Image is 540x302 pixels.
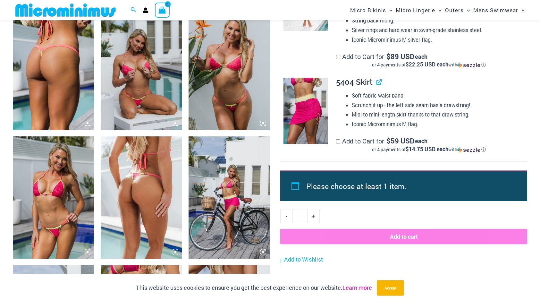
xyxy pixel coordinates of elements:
[406,145,448,153] span: $14.75 USD each
[386,52,391,61] span: $
[349,2,394,18] a: Micro BikinisMenu ToggleMenu Toggle
[518,2,525,18] span: Menu Toggle
[280,255,323,264] a: Add to Wishlist
[280,210,292,223] a: -
[396,2,435,18] span: Micro Lingerie
[352,25,522,35] li: Silver rings and hard wear in swim-grade stainless steel.
[13,136,94,259] img: Bubble Mesh Highlight Pink 309 Top 469 Thong
[415,53,427,60] span: each
[386,138,414,144] span: 59 USD
[472,2,526,18] a: Mens SwimwearMenu ToggleMenu Toggle
[352,100,522,110] li: Scrunch it up - the left side seam has a drawstring!
[386,2,392,18] span: Menu Toggle
[336,77,373,87] span: 5404 Skirt
[457,147,480,153] img: Sezzle
[350,2,386,18] span: Micro Bikinis
[352,16,522,25] li: String back thong.
[136,283,372,293] p: This website uses cookies to ensure you get the best experience on our website.
[13,3,118,17] img: MM SHOP LOGO FLAT
[352,119,522,129] li: Iconic Microminimus M flag.
[336,62,522,68] div: or 4 payments of with
[386,136,391,145] span: $
[131,6,136,14] a: Search icon link
[377,280,404,296] button: Accept
[342,284,372,291] a: Learn more
[13,8,94,130] img: Bubble Mesh Highlight Pink 421 Micro
[336,55,340,59] input: Add to Cart for$89 USD eachor 4 payments of$22.25 USD eachwithSezzle Click to learn more about Se...
[336,146,522,153] div: or 4 payments of with
[283,78,328,144] img: Bubble Mesh Highlight Pink 309 Top 5404 Skirt
[352,91,522,100] li: Soft fabric waist band.
[443,2,472,18] a: OutersMenu ToggleMenu Toggle
[336,62,522,68] div: or 4 payments of$22.25 USD eachwithSezzle Click to learn more about Sezzle
[101,136,182,259] img: Bubble Mesh Highlight Pink 469 Thong
[386,53,414,60] span: 89 USD
[457,62,480,68] img: Sezzle
[101,8,182,130] img: Bubble Mesh Highlight Pink 323 Top 469 Thong
[336,137,522,153] label: Add to Cart for
[435,2,442,18] span: Menu Toggle
[280,229,527,244] button: Add to cart
[464,2,470,18] span: Menu Toggle
[284,255,323,263] span: Add to Wishlist
[189,8,270,130] img: Bubble Mesh Highlight Pink 323 Top 469 Thong
[352,35,522,45] li: Iconic Microminimus M silver flag.
[336,146,522,153] div: or 4 payments of$14.75 USD eachwithSezzle Click to learn more about Sezzle
[415,138,427,144] span: each
[292,210,308,223] input: Product quantity
[406,61,448,68] span: $22.25 USD each
[155,3,170,17] a: View Shopping Cart, empty
[336,139,340,143] input: Add to Cart for$59 USD eachor 4 payments of$14.75 USD eachwithSezzle Click to learn more about Se...
[473,2,518,18] span: Mens Swimwear
[394,2,443,18] a: Micro LingerieMenu ToggleMenu Toggle
[336,52,522,68] label: Add to Cart for
[348,1,527,19] nav: Site Navigation
[308,210,320,223] a: +
[445,2,464,18] span: Outers
[306,179,512,194] li: Please choose at least 1 item.
[189,136,270,259] img: Bubble Mesh Highlight Pink 309 Top 5404 Skirt
[143,7,148,13] a: Account icon link
[352,110,522,119] li: Midi to mini length skirt thanks to that draw string.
